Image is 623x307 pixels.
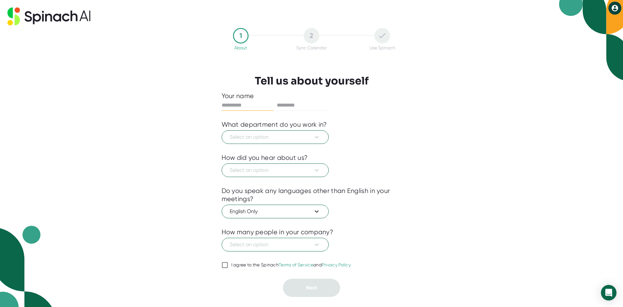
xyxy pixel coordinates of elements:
button: Select an option [222,130,329,144]
a: Privacy Policy [322,262,351,267]
span: Select an option [230,133,321,141]
button: Next [283,279,340,297]
div: Your name [222,92,402,100]
div: 1 [233,28,249,44]
div: What department do you work in? [222,121,327,129]
div: How did you hear about us? [222,154,308,162]
span: Select an option [230,166,321,174]
div: Use Spinach [370,45,395,50]
a: Terms of Service [279,262,313,267]
div: 2 [304,28,319,44]
span: Select an option [230,241,321,249]
div: Open Intercom Messenger [601,285,617,301]
h3: Tell us about yourself [255,75,369,87]
span: Next [306,285,317,291]
button: Select an option [222,238,329,251]
div: Do you speak any languages other than English in your meetings? [222,187,402,203]
div: About [234,45,247,50]
button: Select an option [222,163,329,177]
div: I agree to the Spinach and [231,262,351,268]
span: English Only [230,208,321,215]
button: English Only [222,205,329,218]
div: How many people in your company? [222,228,334,236]
div: Sync Calendar [296,45,327,50]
